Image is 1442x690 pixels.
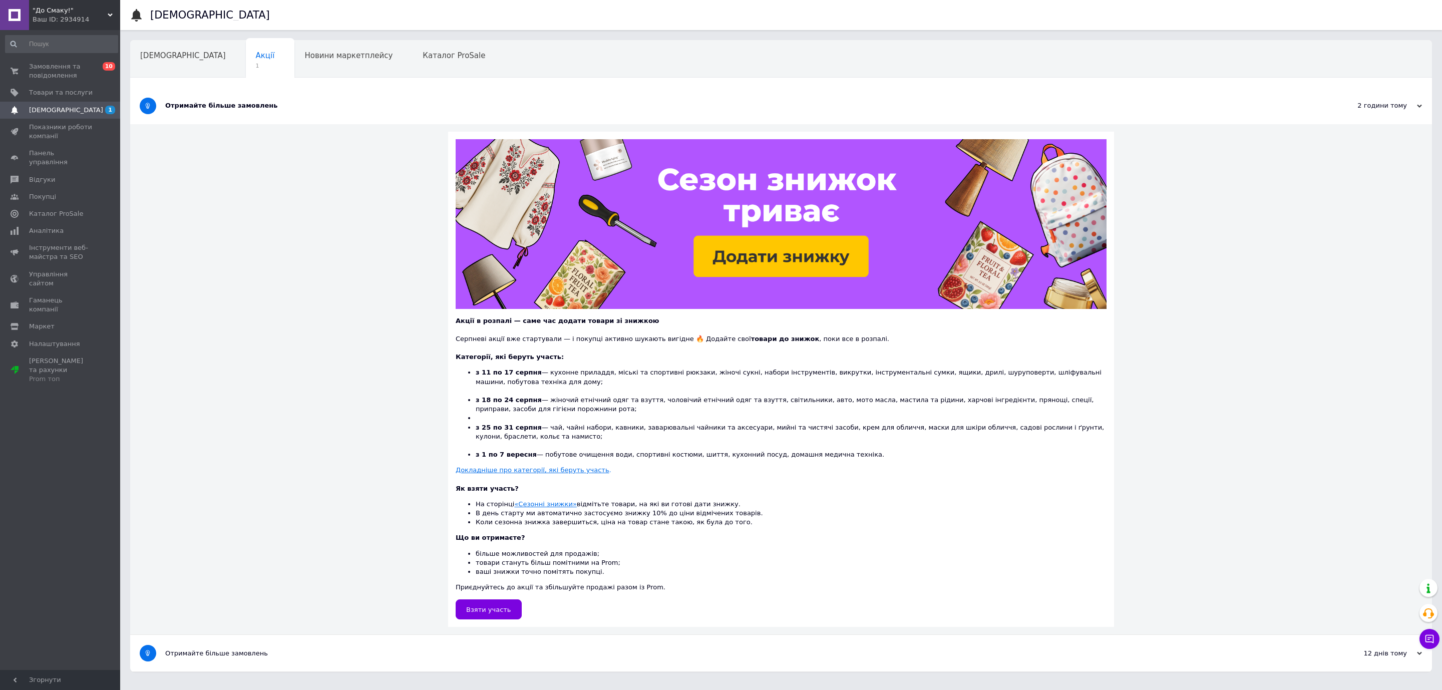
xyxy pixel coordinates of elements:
li: В день старту ми автоматично застосуємо знижку 10% до ціни відмічених товарів. [476,509,1107,518]
span: Замовлення та повідомлення [29,62,93,80]
span: Маркет [29,322,55,331]
span: Товари та послуги [29,88,93,97]
b: товари до знижок [751,335,820,342]
li: — кухонне приладдя, міські та спортивні рюкзаки, жіночі сукні, набори інструментів, викрутки, інс... [476,368,1107,396]
div: Ваш ID: 2934914 [33,15,120,24]
span: Акції [256,51,275,60]
span: Каталог ProSale [29,209,83,218]
b: Категорії, які беруть участь: [456,353,564,361]
li: На сторінці відмітьте товари, на які ви готові дати знижку. [476,500,1107,509]
span: "До Смаку!" [33,6,108,15]
div: Отримайте більше замовлень [165,101,1322,110]
a: Взяти участь [456,599,522,619]
b: з 18 по 24 серпня [476,396,542,404]
b: з 11 по 17 серпня [476,369,542,376]
a: «Сезонні знижки» [514,500,576,508]
li: товари стануть більш помітними на Prom; [476,558,1107,567]
div: Приєднуйтесь до акції та збільшуйте продажі разом із Prom. [456,533,1107,592]
span: Гаманець компанії [29,296,93,314]
u: Докладніше про категорії, які беруть участь [456,466,609,474]
span: [PERSON_NAME] та рахунки [29,357,93,384]
li: — чай, чайні набори, кавники, заварювальні чайники та аксесуари, мийні та чистячі засоби, крем дл... [476,423,1107,451]
div: Отримайте більше замовлень [165,649,1322,658]
b: Що ви отримаєте? [456,534,525,541]
div: Серпневі акції вже стартували — і покупці активно шукають вигідне 🔥 Додайте свої , поки все в роз... [456,325,1107,343]
a: Докладніше про категорії, які беруть участь. [456,466,611,474]
span: Управління сайтом [29,270,93,288]
button: Чат з покупцем [1419,629,1439,649]
div: Prom топ [29,375,93,384]
span: Каталог ProSale [423,51,485,60]
span: Взяти участь [466,606,511,613]
b: з 1 по 7 вересня [476,451,537,458]
b: з 25 по 31 серпня [476,424,542,431]
span: Відгуки [29,175,55,184]
span: 1 [105,106,115,114]
b: Акції в розпалі — саме час додати товари зі знижкою [456,317,659,324]
div: 2 години тому [1322,101,1422,110]
span: Показники роботи компанії [29,123,93,141]
b: Як взяти участь? [456,485,519,492]
li: більше можливостей для продажів; [476,549,1107,558]
h1: [DEMOGRAPHIC_DATA] [150,9,270,21]
input: Пошук [5,35,118,53]
span: Новини маркетплейсу [304,51,393,60]
span: [DEMOGRAPHIC_DATA] [140,51,226,60]
li: ваші знижки точно помітять покупці. [476,567,1107,576]
span: Аналітика [29,226,64,235]
span: 1 [256,62,275,70]
span: Налаштування [29,339,80,349]
span: Інструменти веб-майстра та SEO [29,243,93,261]
span: 10 [103,62,115,71]
li: Коли сезонна знижка завершиться, ціна на товар стане такою, як була до того. [476,518,1107,527]
span: [DEMOGRAPHIC_DATA] [29,106,103,115]
div: 12 днів тому [1322,649,1422,658]
li: — жіночий етнічний одяг та взуття, чоловічий етнічний одяг та взуття, світильники, авто, мото мас... [476,396,1107,414]
span: Панель управління [29,149,93,167]
span: Покупці [29,192,56,201]
li: — побутове очищення води, спортивні костюми, шиття, кухонний посуд, домашня медична техніка. [476,450,1107,459]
